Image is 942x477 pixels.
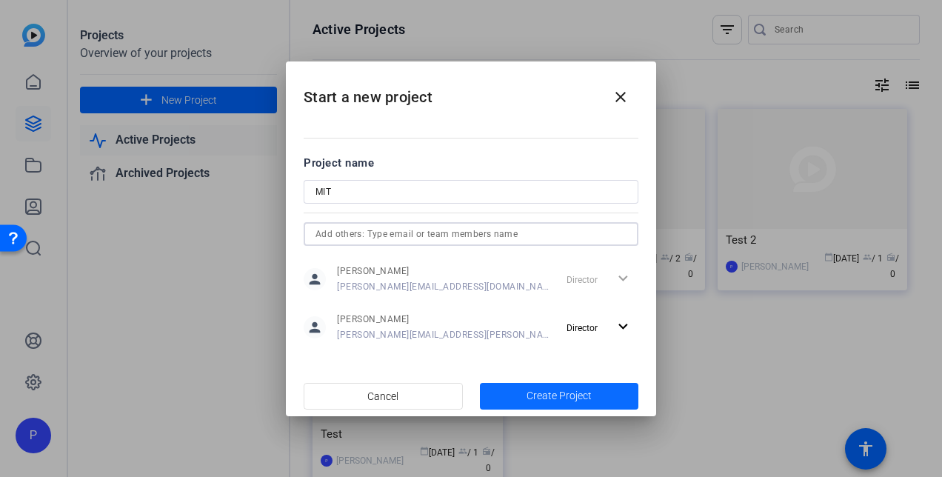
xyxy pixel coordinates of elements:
[304,316,326,338] mat-icon: person
[561,314,638,341] button: Director
[315,225,627,243] input: Add others: Type email or team members name
[612,88,629,106] mat-icon: close
[315,183,627,201] input: Enter Project Name
[337,313,549,325] span: [PERSON_NAME]
[337,329,549,341] span: [PERSON_NAME][EMAIL_ADDRESS][PERSON_NAME][DOMAIN_NAME]
[614,318,632,336] mat-icon: expand_more
[337,265,549,277] span: [PERSON_NAME]
[286,61,656,121] h2: Start a new project
[304,155,638,171] div: Project name
[337,281,549,293] span: [PERSON_NAME][EMAIL_ADDRESS][DOMAIN_NAME]
[304,383,463,410] button: Cancel
[367,382,398,410] span: Cancel
[567,323,598,333] span: Director
[480,383,639,410] button: Create Project
[304,268,326,290] mat-icon: person
[527,388,592,404] span: Create Project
